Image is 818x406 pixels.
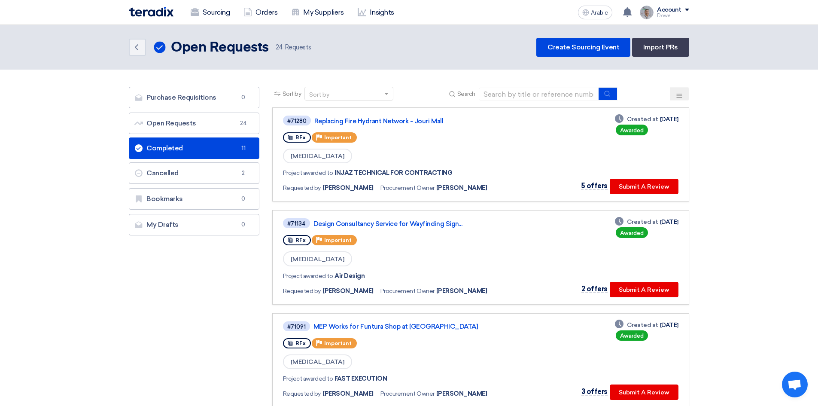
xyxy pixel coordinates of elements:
font: Import PRs [643,43,678,51]
font: [MEDICAL_DATA] [291,358,344,366]
img: Teradix logo [129,7,173,17]
button: Submit A Review [610,282,678,297]
font: #71134 [287,220,306,227]
font: Sourcing [203,8,230,16]
font: Submit A Review [619,183,669,190]
font: Cancelled [146,169,179,177]
font: 0 [241,221,245,228]
font: Awarded [620,127,644,134]
font: My Suppliers [303,8,344,16]
font: RFx [295,134,306,140]
font: Requested by [283,287,321,295]
font: Open Requests [171,41,269,55]
font: Created at [627,321,658,329]
font: Project awarded to [283,169,333,177]
font: Design Consultancy Service for Wayfinding Sign... [313,220,462,228]
font: 24 [240,120,246,126]
font: 0 [241,94,245,101]
font: Open Requests [146,119,196,127]
font: FAST EXECUTION [334,375,387,382]
font: 3 offers [581,388,608,396]
font: Submit A Review [619,286,669,293]
font: Air Design [334,272,365,280]
a: Insights [351,3,401,22]
font: [DATE] [660,116,678,123]
font: Created at [627,116,658,123]
a: MEP Works for Funtura Shop at [GEOGRAPHIC_DATA] [313,323,528,330]
a: Orders [237,3,284,22]
input: Search by title or reference number [479,88,599,101]
font: [PERSON_NAME] [436,184,487,192]
font: [PERSON_NAME] [322,287,374,295]
font: 0 [241,195,245,202]
font: Procurement Owner [380,287,435,295]
font: MEP Works for Funtura Shop at [GEOGRAPHIC_DATA] [313,323,478,330]
font: Sort by [283,90,301,98]
font: Created at [627,218,658,226]
font: Requests [285,43,311,51]
font: [DATE] [660,321,678,329]
font: [MEDICAL_DATA] [291,153,344,160]
button: Arabic [578,6,612,19]
font: 2 [242,170,245,176]
font: Create Sourcing Event [547,43,619,51]
a: Purchase Requisitions0 [129,87,259,108]
button: Submit A Review [610,179,678,194]
a: Replacing Fire Hydrant Network - Jouri Mall [314,117,529,125]
font: Orders [255,8,277,16]
a: Cancelled2 [129,162,259,184]
div: Open chat [782,372,808,397]
font: Project awarded to [283,375,333,382]
font: Completed [146,144,183,152]
font: Important [324,237,352,243]
font: [DATE] [660,218,678,226]
font: Bookmarks [146,195,183,203]
font: [MEDICAL_DATA] [291,256,344,263]
img: IMG_1753965247717.jpg [640,6,654,19]
font: Arabic [591,9,608,16]
font: RFx [295,340,306,346]
font: Replacing Fire Hydrant Network - Jouri Mall [314,117,443,125]
font: Requested by [283,184,321,192]
font: #71091 [287,324,306,330]
a: Open Requests24 [129,113,259,134]
font: Project awarded to [283,272,333,280]
font: My Drafts [146,220,179,229]
font: Account [657,6,681,13]
font: Purchase Requisitions [146,93,216,101]
font: Awarded [620,333,644,339]
font: Awarded [620,230,644,236]
font: 24 [276,43,283,51]
font: 11 [241,145,245,151]
font: [PERSON_NAME] [436,390,487,397]
font: RFx [295,237,306,243]
font: [PERSON_NAME] [322,184,374,192]
font: INJAZ TECHNICAL FOR CONTRACTING [334,169,452,177]
button: Submit A Review [610,385,678,400]
font: Dowel [657,13,672,18]
font: Submit A Review [619,389,669,396]
a: My Suppliers [284,3,350,22]
font: 2 offers [581,285,608,293]
a: Completed11 [129,137,259,159]
font: [PERSON_NAME] [322,390,374,397]
font: #71280 [287,118,307,124]
a: Bookmarks0 [129,188,259,210]
font: Insights [370,8,394,16]
font: Sort by [309,91,329,98]
a: Design Consultancy Service for Wayfinding Sign... [313,220,528,228]
font: Important [324,340,352,346]
font: [PERSON_NAME] [436,287,487,295]
font: 5 offers [581,182,608,190]
font: Important [324,134,352,140]
a: Sourcing [184,3,237,22]
font: Procurement Owner [380,184,435,192]
font: Requested by [283,390,321,397]
a: Import PRs [632,38,689,57]
a: My Drafts0 [129,214,259,235]
font: Search [457,90,475,98]
font: Procurement Owner [380,390,435,397]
